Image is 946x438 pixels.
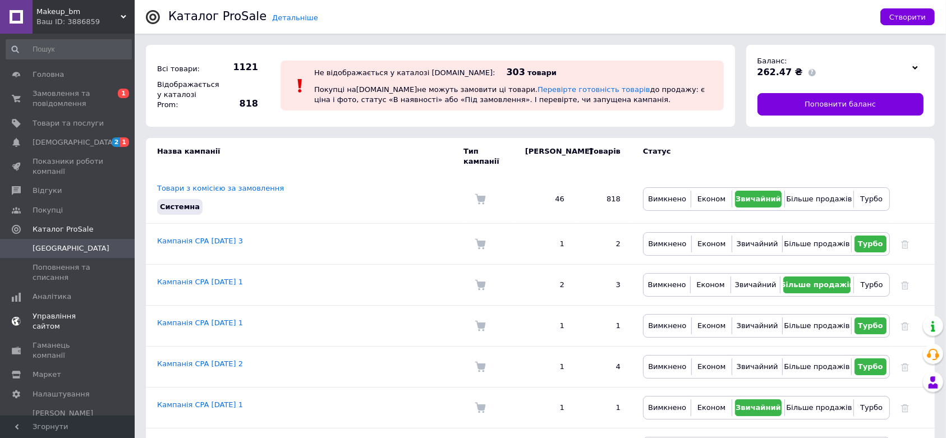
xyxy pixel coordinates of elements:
[36,7,121,17] span: Makeup_bm
[514,347,576,388] td: 1
[33,156,104,177] span: Показники роботи компанії
[734,276,778,293] button: Звичайний
[757,57,787,65] span: Баланс:
[697,362,725,371] span: Економ
[694,399,728,416] button: Економ
[36,17,135,27] div: Ваш ID: 3886859
[33,89,104,109] span: Замовлення та повідомлення
[168,11,267,22] div: Каталог ProSale
[514,265,576,306] td: 2
[757,67,803,77] span: 262.47 ₴
[475,193,486,205] img: Комісія за замовлення
[735,358,779,375] button: Звичайний
[788,399,850,416] button: Більше продажів
[33,224,93,234] span: Каталог ProSale
[576,388,632,428] td: 1
[475,361,486,372] img: Комісія за замовлення
[120,137,129,147] span: 1
[735,399,782,416] button: Звичайний
[696,280,724,289] span: Економ
[33,262,104,283] span: Поповнення та списання
[901,362,909,371] a: Видалити
[576,265,632,306] td: 3
[735,280,777,289] span: Звичайний
[735,317,779,334] button: Звичайний
[855,236,887,252] button: Турбо
[697,321,725,330] span: Економ
[735,236,779,252] button: Звичайний
[857,276,887,293] button: Турбо
[576,306,632,347] td: 1
[786,317,848,334] button: Більше продажів
[786,236,848,252] button: Більше продажів
[780,280,854,289] span: Більше продажів
[880,8,935,25] button: Створити
[648,321,686,330] span: Вимкнено
[157,319,243,327] a: Кампанія CPA [DATE] 1
[6,39,132,59] input: Пошук
[576,138,632,175] td: Товарів
[805,99,876,109] span: Поповнити баланс
[33,340,104,361] span: Гаманець компанії
[146,138,463,175] td: Назва кампанії
[33,243,109,253] span: [GEOGRAPHIC_DATA]
[514,224,576,265] td: 1
[695,317,729,334] button: Економ
[646,317,688,334] button: Вимкнено
[33,370,61,380] span: Маркет
[292,77,309,94] img: :exclamation:
[157,184,284,192] a: Товари з комісією за замовлення
[858,239,883,248] span: Турбо
[901,280,909,289] a: Видалити
[855,317,887,334] button: Турбо
[737,321,778,330] span: Звичайний
[646,191,688,208] button: Вимкнено
[475,320,486,331] img: Комісія за замовлення
[514,306,576,347] td: 1
[694,191,728,208] button: Економ
[646,276,687,293] button: Вимкнено
[784,239,849,248] span: Більше продажів
[889,13,926,21] span: Створити
[632,138,890,175] td: Статус
[157,237,243,245] a: Кампанія CPA [DATE] 3
[695,358,729,375] button: Економ
[157,359,243,368] a: Кампанія CPA [DATE] 2
[784,362,849,371] span: Більше продажів
[538,85,650,94] a: Перевірте готовність товарів
[857,399,887,416] button: Турбо
[648,239,686,248] span: Вимкнено
[157,278,243,286] a: Кампанія CPA [DATE] 1
[33,118,104,128] span: Товари та послуги
[33,389,90,399] span: Налаштування
[697,195,725,203] span: Економ
[160,202,200,211] span: Системна
[646,358,688,375] button: Вимкнено
[784,321,849,330] span: Більше продажів
[118,89,129,98] span: 1
[514,138,576,175] td: [PERSON_NAME]
[901,239,909,248] a: Видалити
[646,399,688,416] button: Вимкнено
[33,311,104,331] span: Управління сайтом
[475,402,486,413] img: Комісія за замовлення
[858,321,883,330] span: Турбо
[219,61,258,73] span: 1121
[576,175,632,224] td: 818
[757,93,924,116] a: Поповнити баланс
[735,191,782,208] button: Звичайний
[112,137,121,147] span: 2
[33,137,116,147] span: [DEMOGRAPHIC_DATA]
[855,358,887,375] button: Турбо
[901,403,909,412] a: Видалити
[475,279,486,291] img: Комісія за замовлення
[648,195,686,203] span: Вимкнено
[737,239,778,248] span: Звичайний
[527,68,557,77] span: товари
[788,191,850,208] button: Більше продажів
[786,358,848,375] button: Більше продажів
[475,238,486,250] img: Комісія за замовлення
[576,224,632,265] td: 2
[33,205,63,215] span: Покупці
[697,403,725,412] span: Економ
